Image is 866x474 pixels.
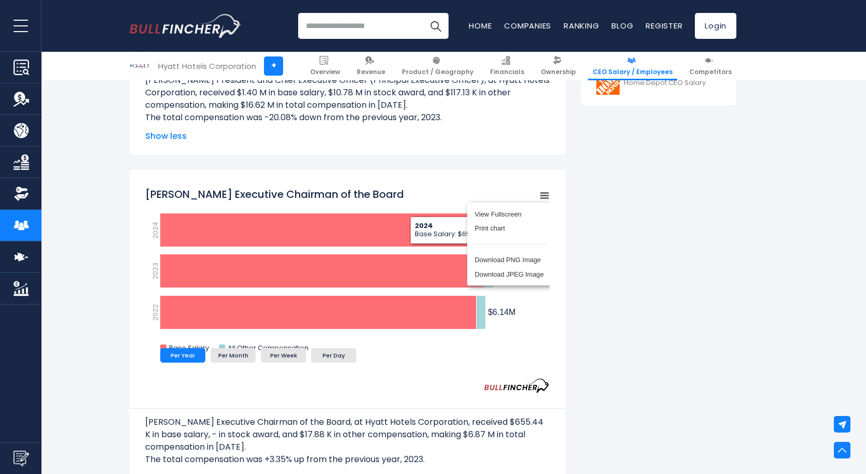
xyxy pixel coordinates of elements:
[471,267,547,282] li: Download JPEG Image
[471,221,547,236] li: Print chart
[130,56,150,76] img: H logo
[145,453,550,466] p: The total compensation was +3.35% up from the previous year, 2023.
[261,348,306,363] li: Per Week
[541,68,576,76] span: Ownership
[469,20,492,31] a: Home
[589,69,729,97] a: Home Depot CEO Salary
[423,13,449,39] button: Search
[264,56,283,76] a: +
[145,111,550,124] p: The total compensation was -20.08% down from the previous year, 2023.
[646,20,682,31] a: Register
[13,186,29,202] img: Ownership
[311,348,356,363] li: Per Day
[145,416,550,453] p: [PERSON_NAME] Executive Chairman of the Board, at Hyatt Hotels Corporation, received $655.44 K in...
[160,348,205,363] li: Per Year
[228,343,309,353] text: All Other Compensation
[402,68,473,76] span: Product / Geography
[624,79,706,88] span: Home Depot CEO Salary
[158,60,256,72] div: Hyatt Hotels Corporation
[130,14,241,38] a: Go to homepage
[685,52,736,80] a: Competitors
[310,68,340,76] span: Overview
[564,20,599,31] a: Ranking
[211,348,256,363] li: Per Month
[695,13,736,39] a: Login
[150,263,160,279] text: 2023
[357,68,385,76] span: Revenue
[504,20,551,31] a: Companies
[689,68,732,76] span: Competitors
[588,52,677,80] a: CEO Salary / Employees
[145,74,550,111] p: [PERSON_NAME] President and Chief Executive Officer (Principal Executive Officer), at Hyatt Hotel...
[536,52,581,80] a: Ownership
[352,52,390,80] a: Revenue
[150,304,160,321] text: 2022
[471,253,547,267] li: Download PNG Image
[145,187,404,202] tspan: [PERSON_NAME] Executive Chairman of the Board
[488,308,515,317] tspan: $6.14M
[611,20,633,31] a: Blog
[485,52,529,80] a: Financials
[397,52,478,80] a: Product / Geography
[145,182,550,363] svg: Thomas J. Pritzker Executive Chairman of the Board
[595,71,621,95] img: HD logo
[150,222,160,239] text: 2024
[490,68,524,76] span: Financials
[593,68,673,76] span: CEO Salary / Employees
[169,343,209,353] text: Base Salary
[130,14,242,38] img: Bullfincher logo
[471,207,547,221] li: View Fullscreen
[145,130,550,142] span: Show less
[305,52,345,80] a: Overview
